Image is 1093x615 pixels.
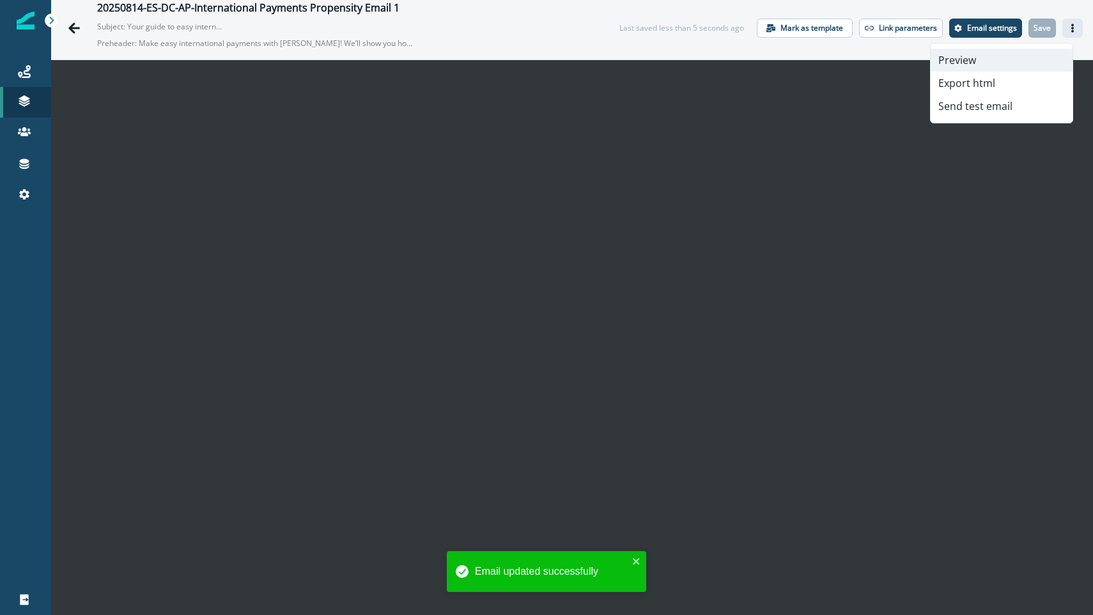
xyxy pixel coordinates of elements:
button: Export html [931,72,1073,95]
p: Email settings [967,24,1017,33]
div: Email updated successfully [475,564,628,579]
button: Settings [949,19,1022,38]
button: Link parameters [859,19,943,38]
button: Mark as template [757,19,853,38]
button: Send test email [931,95,1073,118]
div: Last saved less than 5 seconds ago [619,22,744,34]
p: Save [1034,24,1051,33]
button: Actions [1062,19,1083,38]
img: Inflection [17,12,35,29]
p: Subject: Your guide to easy international payments [97,16,225,33]
button: close [632,556,641,566]
button: Save [1028,19,1056,38]
p: Mark as template [780,24,843,33]
button: Go back [61,15,87,41]
button: Preview [931,49,1073,72]
div: 20250814-ES-DC-AP-International Payments Propensity Email 1 [97,2,399,16]
p: Link parameters [879,24,937,33]
p: Preheader: Make easy international payments with [PERSON_NAME]! We’ll show you how it’s done. [97,33,417,54]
